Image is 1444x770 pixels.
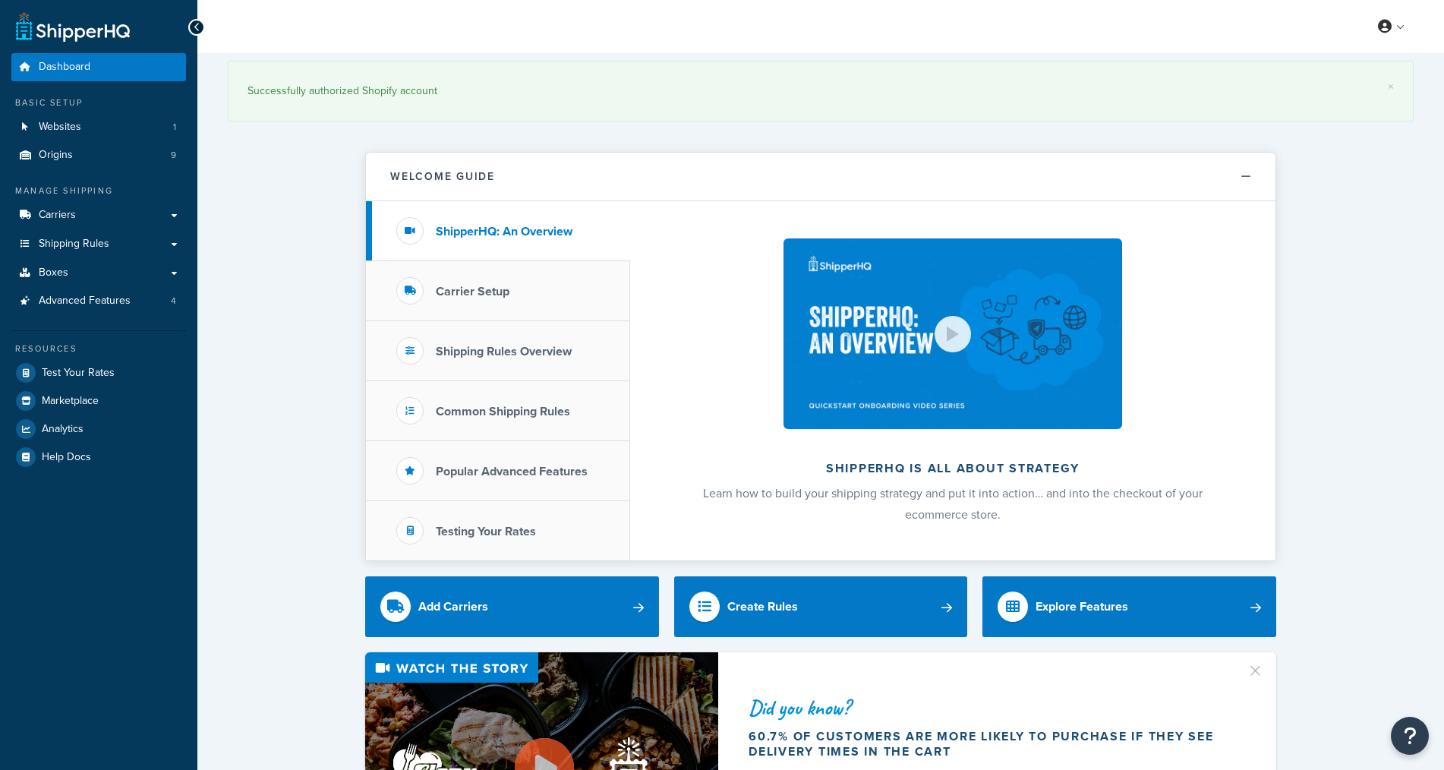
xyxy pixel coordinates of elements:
[11,415,186,443] a: Analytics
[418,596,488,617] div: Add Carriers
[11,141,186,169] li: Origins
[436,525,536,538] h3: Testing Your Rates
[674,576,968,637] a: Create Rules
[727,596,798,617] div: Create Rules
[11,113,186,141] li: Websites
[39,149,73,162] span: Origins
[39,295,131,308] span: Advanced Features
[436,225,572,238] h3: ShipperHQ: An Overview
[39,267,68,279] span: Boxes
[783,238,1122,429] img: ShipperHQ is all about strategy
[247,80,1394,102] div: Successfully authorized Shopify account
[11,443,186,471] a: Help Docs
[11,387,186,415] a: Marketplace
[749,697,1228,718] div: Did you know?
[11,230,186,258] a: Shipping Rules
[42,367,115,380] span: Test Your Rates
[1388,80,1394,93] a: ×
[11,287,186,315] li: Advanced Features
[982,576,1276,637] a: Explore Features
[39,61,90,74] span: Dashboard
[42,395,99,408] span: Marketplace
[42,451,91,464] span: Help Docs
[11,113,186,141] a: Websites1
[11,185,186,197] div: Manage Shipping
[11,287,186,315] a: Advanced Features4
[171,149,176,162] span: 9
[670,462,1235,475] h2: ShipperHQ is all about strategy
[1036,596,1128,617] div: Explore Features
[11,53,186,81] a: Dashboard
[42,423,84,436] span: Analytics
[436,405,570,418] h3: Common Shipping Rules
[436,285,509,298] h3: Carrier Setup
[173,121,176,134] span: 1
[11,342,186,355] div: Resources
[390,171,495,182] h2: Welcome Guide
[436,465,588,478] h3: Popular Advanced Features
[11,96,186,109] div: Basic Setup
[366,153,1275,201] button: Welcome Guide
[436,345,572,358] h3: Shipping Rules Overview
[1391,717,1429,755] button: Open Resource Center
[39,238,109,251] span: Shipping Rules
[171,295,176,308] span: 4
[39,209,76,222] span: Carriers
[11,141,186,169] a: Origins9
[11,201,186,229] a: Carriers
[749,729,1228,759] div: 60.7% of customers are more likely to purchase if they see delivery times in the cart
[11,259,186,287] a: Boxes
[703,484,1203,523] span: Learn how to build your shipping strategy and put it into action… and into the checkout of your e...
[39,121,81,134] span: Websites
[365,576,659,637] a: Add Carriers
[11,359,186,387] a: Test Your Rates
